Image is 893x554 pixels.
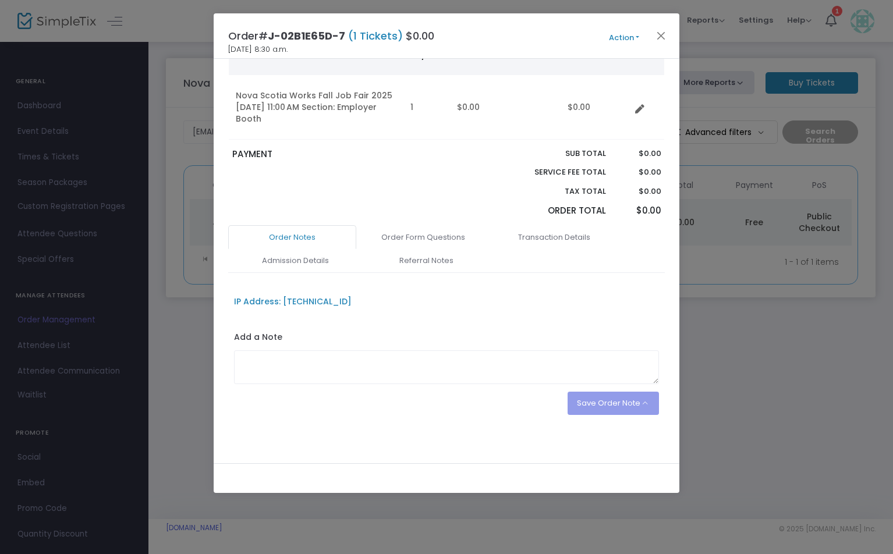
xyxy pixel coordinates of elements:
p: Sub total [507,148,606,159]
td: Nova Scotia Works Fall Job Fair 2025 [DATE] 11:00 AM Section: Employer Booth [229,75,403,140]
button: Action [589,31,659,44]
p: PAYMENT [232,148,441,161]
a: Transaction Details [490,225,618,250]
h4: Order# $0.00 [228,28,434,44]
a: Admission Details [231,248,359,273]
p: Order Total [507,204,606,218]
div: Data table [229,34,664,140]
a: Order Form Questions [359,225,487,250]
label: Add a Note [234,331,282,346]
p: $0.00 [617,166,661,178]
td: $0.00 [561,75,630,140]
a: Order Notes [228,225,356,250]
span: [DATE] 8:30 a.m. [228,44,288,55]
p: Service Fee Total [507,166,606,178]
p: $0.00 [617,204,661,218]
span: J-02B1E65D-7 [268,29,345,43]
td: 1 [403,75,450,140]
div: IP Address: [TECHNICAL_ID] [234,296,352,308]
a: Referral Notes [362,248,490,273]
p: Tax Total [507,186,606,197]
button: Close [654,28,669,43]
td: $0.00 [450,75,561,140]
span: (1 Tickets) [345,29,406,43]
p: $0.00 [617,186,661,197]
p: $0.00 [617,148,661,159]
